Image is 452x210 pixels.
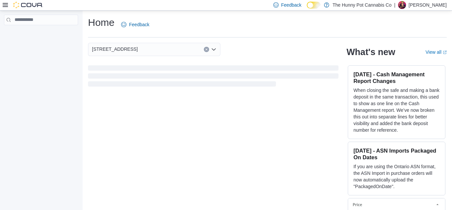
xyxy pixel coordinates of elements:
h1: Home [88,16,114,29]
span: Feedback [281,2,301,8]
a: Feedback [118,18,152,31]
div: Mehrose Kishan [398,1,406,9]
img: Cova [13,2,43,8]
p: When closing the safe and making a bank deposit in the same transaction, this used to show as one... [353,87,440,133]
input: Dark Mode [307,2,321,9]
a: View allExternal link [426,49,447,55]
button: Clear input [204,47,209,52]
button: Open list of options [211,47,216,52]
span: Loading [88,67,339,88]
p: If you are using the Ontario ASN format, the ASN Import in purchase orders will now automatically... [353,163,440,190]
p: | [394,1,395,9]
h3: [DATE] - ASN Imports Packaged On Dates [353,147,440,161]
p: [PERSON_NAME] [409,1,447,9]
h2: What's new [346,47,395,57]
nav: Complex example [4,27,78,42]
svg: External link [443,50,447,54]
span: Feedback [129,21,149,28]
span: [STREET_ADDRESS] [92,45,138,53]
h3: [DATE] - Cash Management Report Changes [353,71,440,84]
p: The Hunny Pot Cannabis Co [333,1,391,9]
